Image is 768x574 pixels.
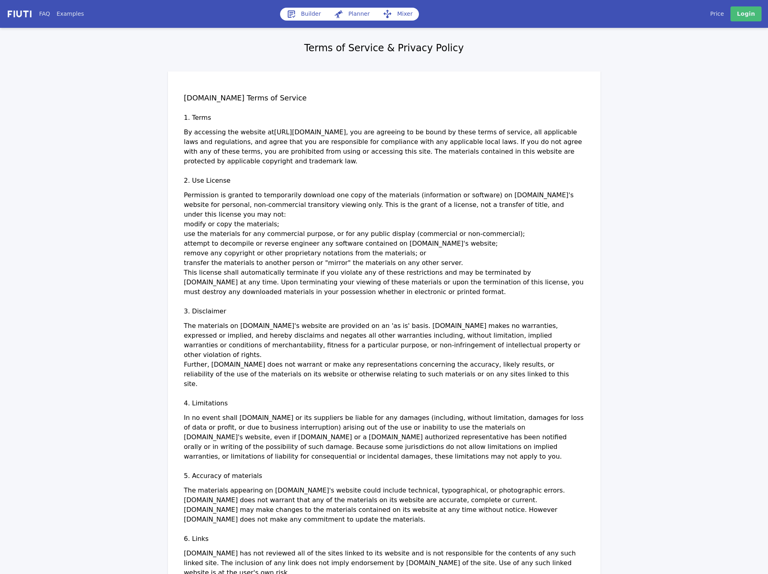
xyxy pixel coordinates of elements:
h3: 5. Accuracy of materials [184,471,584,481]
h3: 6. Links [184,534,584,544]
h3: 3. Disclaimer [184,307,584,316]
a: Price [710,10,724,18]
li: Permission is granted to temporarily download one copy of the materials (information or software)... [184,190,584,268]
p: The materials appearing on [DOMAIN_NAME]'s website could include technical, typographical, or pho... [184,486,584,524]
a: Login [730,6,762,21]
li: transfer the materials to another person or "mirror" the materials on any other server. [184,258,584,268]
li: attempt to decompile or reverse engineer any software contained on [DOMAIN_NAME]'s website; [184,239,584,248]
p: In no event shall [DOMAIN_NAME] or its suppliers be liable for any damages (including, without li... [184,413,584,461]
h1: Terms of Service & Privacy Policy [152,41,617,55]
a: FAQ [39,10,50,18]
li: The materials on [DOMAIN_NAME]'s website are provided on an 'as is' basis. [DOMAIN_NAME] makes no... [184,321,584,360]
h3: 4. Limitations [184,399,584,408]
h3: 1. Terms [184,113,584,123]
h3: 2. Use License [184,176,584,186]
a: Planner [327,8,376,21]
h2: [DOMAIN_NAME] Terms of Service [184,92,584,103]
a: [URL][DOMAIN_NAME] [274,128,346,136]
li: modify or copy the materials; [184,219,584,229]
li: This license shall automatically terminate if you violate any of these restrictions and may be te... [184,268,584,297]
li: Further, [DOMAIN_NAME] does not warrant or make any representations concerning the accuracy, like... [184,360,584,389]
a: Builder [280,8,328,21]
img: f731f27.png [6,9,33,19]
p: By accessing the website at , you are agreeing to be bound by these terms of service, all applica... [184,127,584,166]
li: remove any copyright or other proprietary notations from the materials; or [184,248,584,258]
a: Examples [57,10,84,18]
li: use the materials for any commercial purpose, or for any public display (commercial or non-commer... [184,229,584,239]
a: Mixer [376,8,419,21]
